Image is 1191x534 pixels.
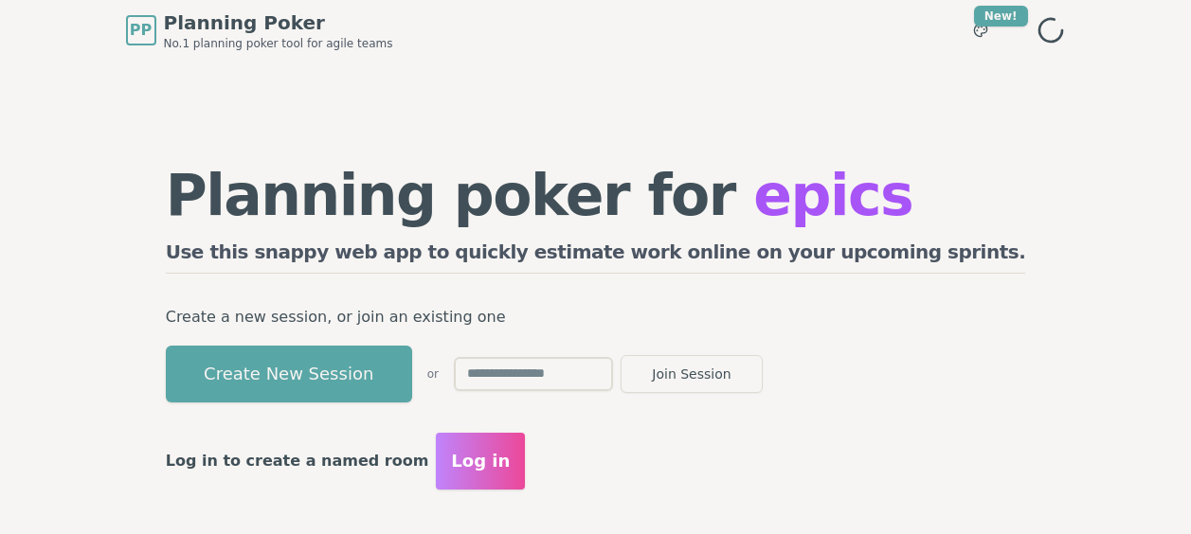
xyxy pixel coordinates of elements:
[621,355,763,393] button: Join Session
[166,239,1026,274] h2: Use this snappy web app to quickly estimate work online on your upcoming sprints.
[436,433,525,489] button: Log in
[451,448,510,474] span: Log in
[166,346,412,402] button: Create New Session
[126,9,393,51] a: PPPlanning PokerNo.1 planning poker tool for agile teams
[753,162,912,228] span: epics
[164,36,393,51] span: No.1 planning poker tool for agile teams
[164,9,393,36] span: Planning Poker
[427,366,439,382] span: or
[974,6,1028,27] div: New!
[166,304,1026,330] p: Create a new session, or join an existing one
[166,167,1026,223] h1: Planning poker for
[964,13,998,47] button: New!
[130,19,152,42] span: PP
[166,448,429,474] p: Log in to create a named room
